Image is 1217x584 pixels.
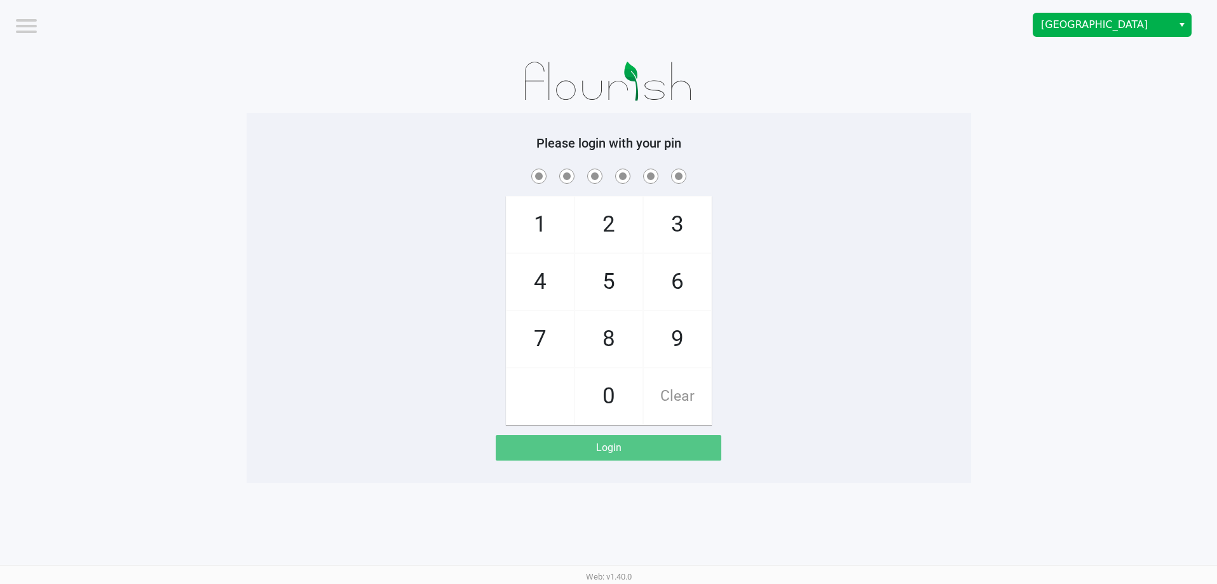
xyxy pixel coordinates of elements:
[256,136,962,151] h5: Please login with your pin
[575,197,642,253] span: 2
[575,254,642,310] span: 5
[586,572,632,581] span: Web: v1.40.0
[1041,17,1165,32] span: [GEOGRAPHIC_DATA]
[644,197,711,253] span: 3
[507,311,574,367] span: 7
[575,368,642,424] span: 0
[644,368,711,424] span: Clear
[575,311,642,367] span: 8
[644,311,711,367] span: 9
[644,254,711,310] span: 6
[1173,13,1191,36] button: Select
[507,197,574,253] span: 1
[507,254,574,310] span: 4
